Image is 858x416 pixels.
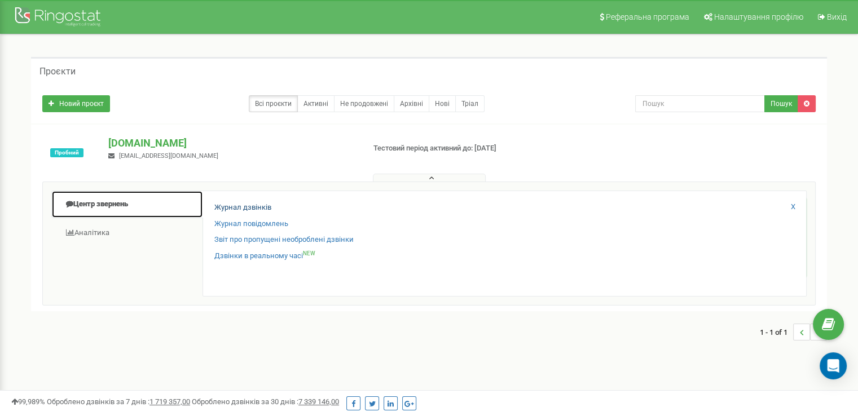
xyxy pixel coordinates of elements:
a: X [791,202,795,213]
button: Пошук [764,95,798,112]
span: [EMAIL_ADDRESS][DOMAIN_NAME] [119,152,218,160]
a: Аналiтика [51,219,203,247]
a: Новий проєкт [42,95,110,112]
span: 1 - 1 of 1 [760,324,793,340]
input: Пошук [635,95,765,112]
a: Не продовжені [334,95,394,112]
a: Дзвінки в реальному часіNEW [214,251,315,262]
u: 1 719 357,00 [149,397,190,406]
sup: NEW [303,250,315,256]
a: Нові [429,95,456,112]
span: 99,989% [11,397,45,406]
a: Журнал дзвінків [214,202,271,213]
a: Активні [297,95,335,112]
h5: Проєкти [39,67,76,77]
span: Оброблено дзвінків за 30 днів : [192,397,339,406]
a: Архівні [394,95,429,112]
u: 7 339 146,00 [298,397,339,406]
span: Реферальна програма [606,12,689,21]
span: Налаштування профілю [714,12,803,21]
span: Вихід [827,12,847,21]
p: [DOMAIN_NAME] [108,136,355,151]
a: Тріал [455,95,485,112]
span: Оброблено дзвінків за 7 днів : [47,397,190,406]
div: Open Intercom Messenger [820,352,847,379]
a: Центр звернень [51,191,203,218]
nav: ... [760,312,827,352]
span: Пробний [50,148,83,157]
a: Журнал повідомлень [214,219,288,229]
a: Звіт про пропущені необроблені дзвінки [214,234,354,245]
p: Тестовий період активний до: [DATE] [373,143,554,154]
a: Всі проєкти [249,95,298,112]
